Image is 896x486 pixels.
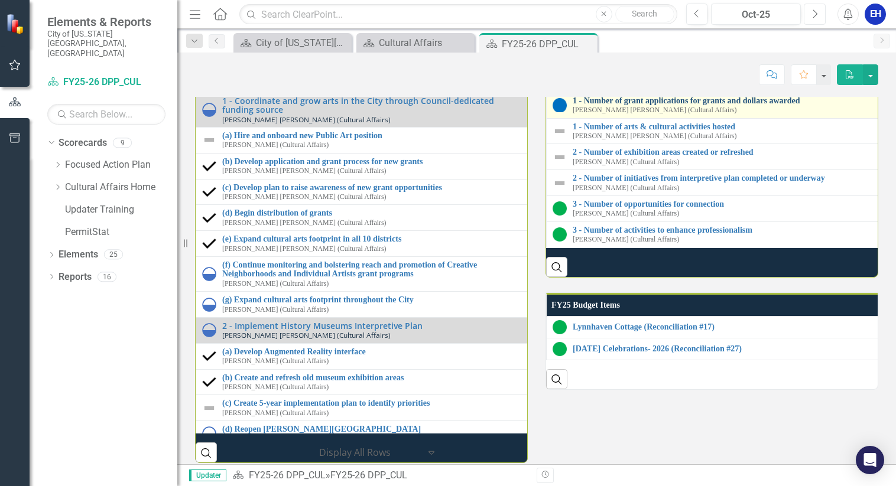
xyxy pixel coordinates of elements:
[222,234,524,243] a: (e) Expand cultural arts footprint in all 10 districts
[222,280,329,288] small: [PERSON_NAME] (Cultural Affairs)
[196,317,531,343] td: Double-Click to Edit Right Click for Context Menu
[856,446,884,474] div: Open Intercom Messenger
[547,221,887,247] td: Double-Click to Edit Right Click for Context Menu
[553,342,567,356] img: On Target
[65,181,177,194] a: Cultural Affairs Home
[573,174,881,182] a: 2 - Number of initiatives from interpretive plan completed or underway
[202,159,216,173] img: Completed
[615,6,674,22] button: Search
[553,98,567,112] img: No Target Established
[59,270,92,284] a: Reports
[553,150,567,164] img: Not Defined
[196,256,531,291] td: Double-Click to Edit Right Click for Context Menu
[222,260,524,279] a: (f) Continue monitoring and bolstering reach and promotion of Creative Neighborhoods and Individu...
[222,208,524,217] a: (d) Begin distribution of grants
[202,426,216,441] img: In Progress
[359,35,472,50] a: Cultural Affairs
[202,133,216,147] img: Not Defined
[196,179,531,205] td: Double-Click to Edit Right Click for Context Menu
[222,141,329,149] small: [PERSON_NAME] (Cultural Affairs)
[573,344,887,353] a: [DATE] Celebrations- 2026 (Reconciliation #27)
[98,272,116,282] div: 16
[6,13,27,34] img: ClearPoint Strategy
[711,4,801,25] button: Oct-25
[222,131,524,140] a: (a) Hire and onboard new Public Art position
[202,401,216,415] img: Not Defined
[47,104,165,125] input: Search Below...
[573,132,737,140] small: [PERSON_NAME] [PERSON_NAME] (Cultural Affairs)
[196,128,531,154] td: Double-Click to Edit Right Click for Context Menu
[865,4,886,25] button: EH
[222,183,524,192] a: (c) Develop plan to raise awareness of new grant opportunities
[47,15,165,29] span: Elements & Reports
[104,250,123,260] div: 25
[222,116,391,123] small: [PERSON_NAME] [PERSON_NAME] (Cultural Affairs)
[65,158,177,172] a: Focused Action Plan
[202,267,216,281] img: In Progress
[222,399,524,407] a: (c) Create 5-year implementation plan to identify priorities
[196,369,531,395] td: Double-Click to Edit Right Click for Context Menu
[202,349,216,363] img: Completed
[196,421,531,447] td: Double-Click to Edit Right Click for Context Menu
[502,37,595,51] div: FY25-26 DPP_CUL
[379,35,472,50] div: Cultural Affairs
[222,321,524,330] a: 2 - Implement History Museums Interpretive Plan
[573,106,737,114] small: [PERSON_NAME] [PERSON_NAME] (Cultural Affairs)
[196,343,531,369] td: Double-Click to Edit Right Click for Context Menu
[222,409,329,417] small: [PERSON_NAME] (Cultural Affairs)
[573,236,679,243] small: [PERSON_NAME] (Cultural Affairs)
[47,76,165,89] a: FY25-26 DPP_CUL
[222,373,524,382] a: (b) Create and refresh old museum exhibition areas
[573,200,881,208] a: 3 - Number of opportunities for connection
[222,306,329,314] small: [PERSON_NAME] (Cultural Affairs)
[573,148,881,156] a: 2 - Number of exhibition areas created or refreshed
[715,8,797,22] div: Oct-25
[222,219,387,227] small: [PERSON_NAME] [PERSON_NAME] (Cultural Affairs)
[222,295,524,304] a: (g) Expand cultural arts footprint throughout the City
[547,92,887,118] td: Double-Click to Edit Right Click for Context Menu
[222,167,387,175] small: [PERSON_NAME] [PERSON_NAME] (Cultural Affairs)
[59,136,107,150] a: Scorecards
[196,92,531,127] td: Double-Click to Edit Right Click for Context Menu
[547,170,887,196] td: Double-Click to Edit Right Click for Context Menu
[65,226,177,239] a: PermitStat
[222,157,524,166] a: (b) Develop application and grant process for new grants
[59,248,98,262] a: Elements
[202,323,216,337] img: In Progress
[196,395,531,421] td: Double-Click to Edit Right Click for Context Menu
[202,375,216,389] img: Completed
[553,124,567,138] img: Not Defined
[239,4,677,25] input: Search ClearPoint...
[232,469,528,482] div: »
[553,227,567,242] img: On Target
[65,203,177,217] a: Updater Training
[222,383,329,391] small: [PERSON_NAME] (Cultural Affairs)
[573,158,679,166] small: [PERSON_NAME] (Cultural Affairs)
[196,292,531,318] td: Double-Click to Edit Right Click for Context Menu
[222,245,387,253] small: [PERSON_NAME] [PERSON_NAME] (Cultural Affairs)
[113,138,132,148] div: 9
[573,184,679,192] small: [PERSON_NAME] (Cultural Affairs)
[547,316,894,338] td: Double-Click to Edit Right Click for Context Menu
[47,29,165,58] small: City of [US_STATE][GEOGRAPHIC_DATA], [GEOGRAPHIC_DATA]
[196,153,531,179] td: Double-Click to Edit Right Click for Context Menu
[222,357,329,365] small: [PERSON_NAME] (Cultural Affairs)
[249,469,326,481] a: FY25-26 DPP_CUL
[553,176,567,190] img: Not Defined
[573,122,881,131] a: 1 - Number of arts & cultural activities hosted
[547,118,887,144] td: Double-Click to Edit Right Click for Context Menu
[330,469,407,481] div: FY25-26 DPP_CUL
[202,237,216,251] img: Completed
[189,469,226,481] span: Updater
[222,425,524,433] a: (d) Reopen [PERSON_NAME][GEOGRAPHIC_DATA]
[573,210,679,217] small: [PERSON_NAME] (Cultural Affairs)
[202,103,216,117] img: In Progress
[553,320,567,334] img: On Target
[202,298,216,312] img: In Progress
[632,9,657,18] span: Search
[222,347,524,356] a: (a) Develop Augmented Reality interface
[202,185,216,199] img: Completed
[573,226,881,234] a: 3 - Number of activities to enhance professionalism
[222,193,387,201] small: [PERSON_NAME] [PERSON_NAME] (Cultural Affairs)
